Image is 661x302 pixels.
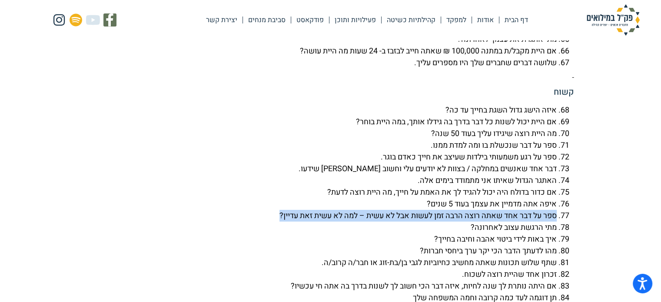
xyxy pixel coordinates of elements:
[201,10,533,30] nav: Menu
[87,198,557,210] li: איפה אתה מדמיין את עצמך בעוד 5 שנים?
[87,269,557,280] li: זכרון אחד שהיית רוצה לשכוח.
[87,104,557,116] li: איזה הישג גדול השגת בחייך עד כה?
[87,139,557,151] li: ספר על דבר שנכשלת בו ומה למדת ממנו.
[87,257,557,269] li: שתף שלוש תכונות שאתה מחשיב כחיוביות לגבי בן/בת-זוג או חבר/ה קרוב/ה.
[329,10,381,30] a: פעילויות ותוכן
[499,10,533,30] a: דף הבית
[87,210,557,222] li: ספר על דבר אחד שאתה רוצה הרבה זמן לעשות אבל לא עשית – למה לא עשית זאת עדיין?
[87,222,557,233] li: מתי הרגשת עצוב לאחרונה?
[87,233,557,245] li: איך באות לידי ביטוי אהבה וחיבה בחייך?
[570,4,657,36] img: פק"ל
[87,45,557,57] li: אם היית מקבל/ת במתנה 100,000 ₪ שאתה חייב לבזבז ב- 24 שעות מה היית עושה?
[87,245,557,257] li: מהו לדעתך הדבר הכי יקר ערך ביחסי חברות?
[87,87,574,97] h5: קשוח
[472,10,499,30] a: אודות
[87,280,557,292] li: אם היתה נותרת לך שנה לחיות, איזה דבר הכי חשוב לך לשנות בדרך בה אתה חי עכשיו?
[87,128,557,139] li: מה היית רוצה שיגידו עליך בעוד 50 שנה?
[87,163,557,175] li: דבר אחד שאנשים במחלקה / בצוות לא יודעים עלי וחשוב [PERSON_NAME] שידעו.
[87,175,557,186] li: האתגר הגדול שאיתו אני מתמודד בימים אלה.
[291,10,329,30] a: פודקאסט
[441,10,472,30] a: למפקד
[201,10,242,30] a: יצירת קשר
[87,151,557,163] li: ספר על רגע משמעותי בילדות שעיצב את חייך כאדם בוגר.
[87,57,557,69] li: שלושה דברים שחברים שלך היו מספרים עליך.
[243,10,291,30] a: סביבת מנחים
[382,10,441,30] a: קהילתיות כשיטה
[87,116,557,128] li: אם היית יכול לשנות כל דבר בדרך בה גידלו אותך, במה היית בוחר?
[87,186,557,198] li: אם כדור בדולח היה יכול להגיד לך את האמת על חייך, מה היית רוצה לדעת?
